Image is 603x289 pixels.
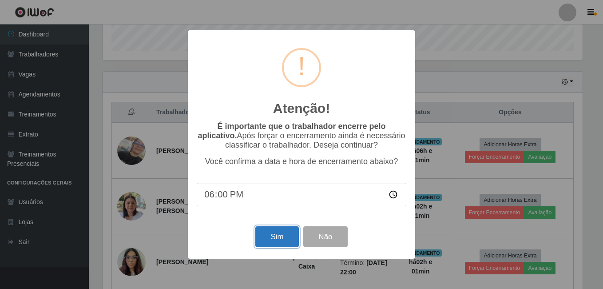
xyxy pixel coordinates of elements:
[273,100,330,116] h2: Atenção!
[197,122,406,150] p: Após forçar o encerramento ainda é necessário classificar o trabalhador. Deseja continuar?
[255,226,298,247] button: Sim
[303,226,347,247] button: Não
[198,122,385,140] b: É importante que o trabalhador encerre pelo aplicativo.
[197,157,406,166] p: Você confirma a data e hora de encerramento abaixo?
